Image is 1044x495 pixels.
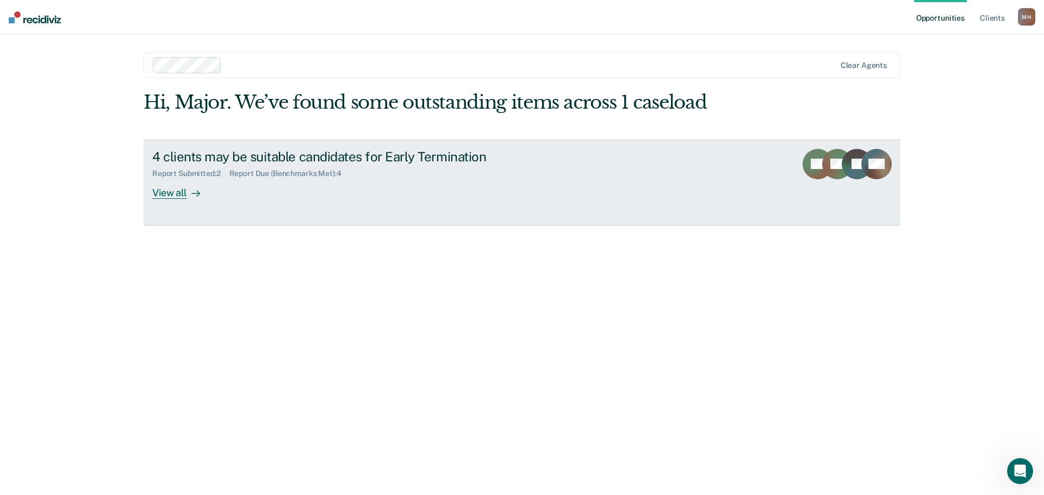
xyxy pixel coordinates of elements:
[152,149,534,165] div: 4 clients may be suitable candidates for Early Termination
[9,11,61,23] img: Recidiviz
[1018,8,1035,26] div: M H
[152,169,229,178] div: Report Submitted : 2
[152,178,213,199] div: View all
[1007,458,1033,484] iframe: Intercom live chat
[1018,8,1035,26] button: MH
[229,169,350,178] div: Report Due (Benchmarks Met) : 4
[144,140,900,225] a: 4 clients may be suitable candidates for Early TerminationReport Submitted:2Report Due (Benchmark...
[144,91,749,114] div: Hi, Major. We’ve found some outstanding items across 1 caseload
[841,61,887,70] div: Clear agents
